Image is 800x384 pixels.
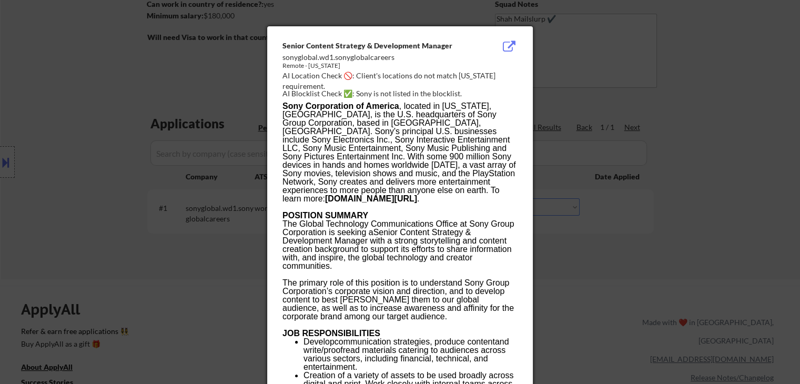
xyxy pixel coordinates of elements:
span: communication strategies, produce content [335,337,495,346]
span: Develop [303,337,335,346]
span: Sony Corporation of America [282,102,399,110]
span: . [417,194,419,203]
div: Senior Content Strategy & Development Manager [282,41,464,51]
span: with a strong storytelling and content creation background to support its efforts to share inform... [282,236,512,270]
span: JOB RESPONSIBILITIES [282,329,380,338]
span: Senior Content Strategy & Development Manager [282,228,471,245]
div: AI Blocklist Check ✅: Sony is not listed in the blocklist. [282,88,522,99]
span: and write/proofread materials catering to audiences across various sectors, including financial, ... [303,337,509,371]
div: AI Location Check 🚫: Client's locations do not match [US_STATE] requirement. [282,70,522,91]
span: , located in [US_STATE], [GEOGRAPHIC_DATA], is the U.S. headquarters of Sony Group Corporation, b... [282,102,515,203]
span: The Global Technology Communications Office at Sony Group Corporation is seeking a [282,219,514,237]
span: The primary role of this position is to understand Sony Group Corporation’s corporate vision and ... [282,278,514,321]
div: sonyglobal.wd1.sonyglobalcareers [282,52,464,63]
div: Remote - [US_STATE] [282,62,464,70]
a: [DOMAIN_NAME][URL] [325,194,417,203]
span: POSITION SUMMARY [282,211,368,220]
